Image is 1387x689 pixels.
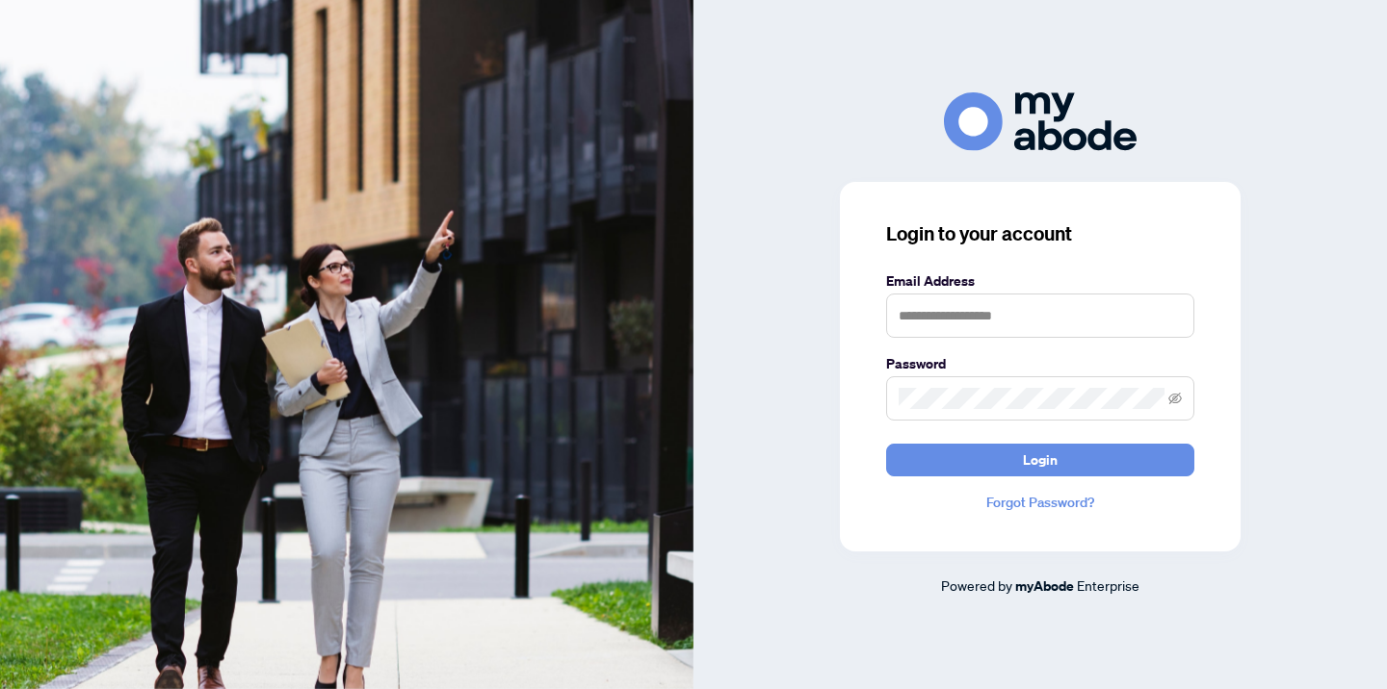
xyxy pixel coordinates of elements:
h3: Login to your account [886,220,1194,247]
span: Login [1023,445,1058,475]
label: Email Address [886,270,1194,292]
button: Login [886,444,1194,476]
span: Enterprise [1077,576,1139,594]
label: Password [886,353,1194,374]
span: Powered by [941,576,1012,594]
span: eye-invisible [1168,392,1182,405]
a: myAbode [1015,575,1074,597]
a: Forgot Password? [886,492,1194,513]
img: ma-logo [944,92,1137,151]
